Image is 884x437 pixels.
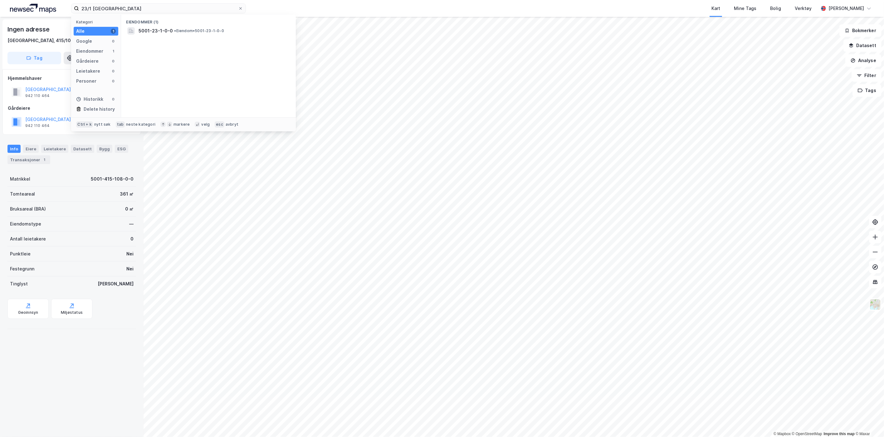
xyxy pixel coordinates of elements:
[852,84,882,97] button: Tags
[853,407,884,437] div: Kontrollprogram for chat
[61,310,83,315] div: Miljøstatus
[226,122,238,127] div: avbryt
[10,190,35,198] div: Tomteareal
[7,52,61,64] button: Tag
[111,49,116,54] div: 1
[126,122,155,127] div: neste kategori
[828,5,864,12] div: [PERSON_NAME]
[76,47,103,55] div: Eiendommer
[130,235,134,243] div: 0
[76,27,85,35] div: Alle
[173,122,190,127] div: markere
[23,145,39,153] div: Eiere
[111,39,116,44] div: 0
[115,145,128,153] div: ESG
[116,121,125,128] div: tab
[10,250,31,258] div: Punktleie
[711,5,720,12] div: Kart
[7,37,74,44] div: [GEOGRAPHIC_DATA], 415/108
[853,407,884,437] iframe: Chat Widget
[734,5,756,12] div: Mine Tags
[8,75,136,82] div: Hjemmelshaver
[7,24,51,34] div: Ingen adresse
[129,220,134,228] div: —
[18,310,38,315] div: Geoinnsyn
[25,123,50,128] div: 942 110 464
[843,39,882,52] button: Datasett
[42,157,48,163] div: 1
[174,28,224,33] span: Eiendom • 5001-23-1-0-0
[111,79,116,84] div: 0
[76,121,93,128] div: Ctrl + k
[76,20,118,24] div: Kategori
[174,28,176,33] span: •
[770,5,781,12] div: Bolig
[98,280,134,288] div: [PERSON_NAME]
[774,432,791,436] a: Mapbox
[91,175,134,183] div: 5001-415-108-0-0
[41,145,68,153] div: Leietakere
[111,97,116,102] div: 0
[111,59,116,64] div: 0
[76,77,96,85] div: Personer
[79,4,238,13] input: Søk på adresse, matrikkel, gårdeiere, leietakere eller personer
[869,299,881,310] img: Z
[125,205,134,213] div: 0 ㎡
[76,37,92,45] div: Google
[76,57,99,65] div: Gårdeiere
[7,155,50,164] div: Transaksjoner
[852,69,882,82] button: Filter
[111,69,116,74] div: 0
[111,29,116,34] div: 1
[10,265,34,273] div: Festegrunn
[8,104,136,112] div: Gårdeiere
[792,432,822,436] a: OpenStreetMap
[10,280,28,288] div: Tinglyst
[10,220,41,228] div: Eiendomstype
[10,175,30,183] div: Matrikkel
[71,145,94,153] div: Datasett
[839,24,882,37] button: Bokmerker
[201,122,210,127] div: velg
[25,93,50,98] div: 942 110 464
[10,4,56,13] img: logo.a4113a55bc3d86da70a041830d287a7e.svg
[139,27,173,35] span: 5001-23-1-0-0
[7,145,21,153] div: Info
[126,250,134,258] div: Nei
[824,432,855,436] a: Improve this map
[845,54,882,67] button: Analyse
[94,122,111,127] div: nytt søk
[84,105,115,113] div: Delete history
[10,235,46,243] div: Antall leietakere
[120,190,134,198] div: 361 ㎡
[76,95,103,103] div: Historikk
[121,15,296,26] div: Eiendommer (1)
[215,121,224,128] div: esc
[76,67,100,75] div: Leietakere
[97,145,112,153] div: Bygg
[126,265,134,273] div: Nei
[10,205,46,213] div: Bruksareal (BRA)
[795,5,812,12] div: Verktøy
